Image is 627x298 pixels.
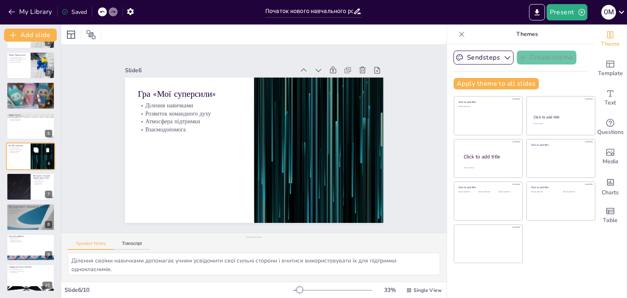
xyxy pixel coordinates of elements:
[602,188,619,197] span: Charts
[563,191,589,193] div: Click to add text
[140,105,243,124] p: Атмосфера підтримки
[531,143,589,146] div: Click to add title
[464,167,515,169] div: Click to add body
[533,123,587,125] div: Click to add text
[458,191,477,193] div: Click to add text
[9,120,52,121] p: Навички спілкування
[9,241,52,243] p: Важливість саморефлексії
[7,234,55,261] div: 9
[517,51,576,64] button: Create theme
[139,113,242,132] p: Взаємодопомога
[64,286,293,294] div: Slide 6 / 10
[9,235,52,238] p: Лист собі в майбутнє
[601,40,620,49] span: Theme
[6,5,56,18] button: My Library
[605,98,616,107] span: Text
[414,287,442,294] span: Single View
[45,100,52,107] div: 4
[9,58,28,60] p: Використання предметів з валізи
[142,76,247,99] p: Гра «Мої суперсили»
[141,89,245,108] p: Ділення навичками
[594,201,627,230] div: Add a table
[9,237,52,238] p: Задуматися про цілі
[140,98,244,116] p: Розвиток командного духу
[478,191,497,193] div: Click to add text
[9,150,28,152] p: Атмосфера підтримки
[9,152,28,153] p: Взаємодопомога
[468,24,586,44] p: Themes
[31,145,41,155] button: Duplicate Slide
[45,160,53,167] div: 6
[9,213,52,214] p: Символ класу
[9,149,28,150] p: Розвиток командного духу
[529,4,545,20] button: Export to PowerPoint
[9,208,52,210] p: Створення колажу
[9,88,52,89] p: Інтерактивність гри
[380,286,400,294] div: 33 %
[598,69,623,78] span: Template
[594,83,627,113] div: Add text boxes
[594,24,627,54] div: Change the overall theme
[45,251,52,258] div: 9
[62,8,87,16] div: Saved
[594,142,627,171] div: Add images, graphics, shapes or video
[454,78,539,89] button: Apply theme to all slides
[9,270,52,272] p: Підтримка класного керівника
[9,240,52,241] p: Нагадування про мрії
[9,271,52,273] p: Нові відкриття
[9,117,52,118] p: Спостережливість
[42,282,52,289] div: 10
[9,267,52,269] p: Вітання учнів
[45,221,52,228] div: 8
[33,184,52,185] p: Гармонія в класі
[9,115,52,117] p: Розвиток логічного мислення
[4,29,57,42] button: Add slide
[9,83,52,86] p: Гра-знайомство «Паровозик імен»
[9,54,28,56] p: Вправа «Чарівна валіза»
[114,241,150,250] button: Transcript
[9,269,52,270] p: Спільний навчальний рік
[43,145,53,155] button: Delete Slide
[597,128,624,137] span: Questions
[9,265,52,268] p: Сюрприз від класного керівника
[601,4,616,20] button: О М
[33,182,52,184] p: Відповідальність
[9,238,52,240] p: Оцінка прогресу
[498,191,517,193] div: Click to add text
[547,4,587,20] button: Present
[7,204,55,231] div: 8
[9,87,52,88] p: Дружня атмосфера
[9,61,28,63] p: Розвиток спілкування
[7,52,55,79] div: 3
[265,5,353,17] input: Insert title
[68,241,114,250] button: Speaker Notes
[534,115,588,120] div: Click to add title
[64,28,78,41] div: Layout
[9,211,52,213] p: Спільні моменти
[45,69,52,76] div: 3
[9,89,52,91] p: Веселощі під час знайомства
[601,5,616,20] div: О М
[603,157,618,166] span: Media
[86,30,96,40] span: Position
[45,130,52,137] div: 5
[594,54,627,83] div: Add ready made slides
[45,39,52,46] div: 2
[7,82,55,109] div: 4
[7,173,55,200] div: 7
[6,142,55,170] div: 6
[68,253,440,275] textarea: Ділення своїми навичками допомагає учням усвідомити свої сильні сторони і вчитися використовувати...
[594,113,627,142] div: Get real-time input from your audience
[9,118,52,120] p: Взаємодія між учнями
[9,209,52,211] p: Відзначення досягнень
[458,100,517,104] div: Click to add title
[531,191,557,193] div: Click to add text
[9,85,52,87] p: Запам'ятовування імен
[454,51,514,64] button: Sendsteps
[458,186,517,189] div: Click to add title
[458,106,517,108] div: Click to add text
[9,57,28,58] p: Управа розвиває творчість
[464,153,516,160] div: Click to add title
[33,179,52,181] p: Формування правил
[594,171,627,201] div: Add charts and graphs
